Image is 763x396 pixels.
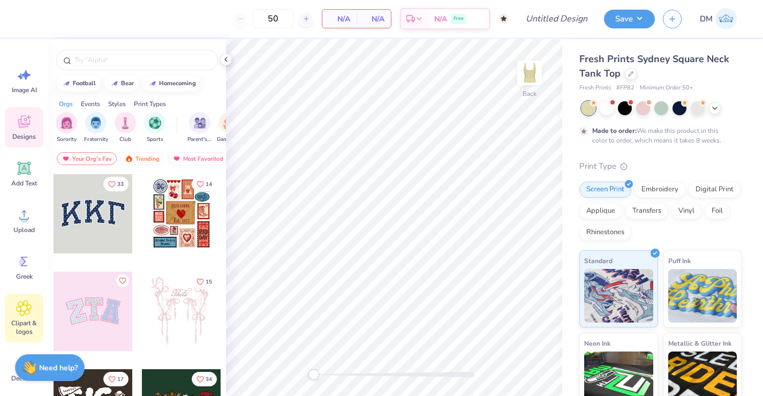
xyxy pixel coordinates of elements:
img: Club Image [119,117,131,129]
div: Styles [108,99,126,109]
div: filter for Fraternity [84,112,108,144]
img: trend_line.gif [148,80,157,87]
span: DM [700,13,713,25]
button: filter button [84,112,108,144]
div: Digital Print [689,182,741,198]
span: Clipart & logos [6,319,42,336]
div: Accessibility label [308,369,319,380]
div: filter for Parent's Weekend [187,112,212,144]
button: filter button [56,112,77,144]
button: homecoming [142,76,201,92]
div: Your Org's Fav [57,152,117,165]
button: Save [604,10,655,28]
div: Most Favorited [168,152,228,165]
button: Like [116,274,129,287]
button: filter button [217,112,241,144]
span: 14 [206,182,212,187]
span: Decorate [11,374,37,383]
div: Back [523,89,537,99]
div: filter for Sorority [56,112,77,144]
span: Sports [147,136,163,144]
div: filter for Sports [144,112,165,144]
div: Transfers [625,203,668,219]
div: Applique [579,203,622,219]
img: Fraternity Image [90,117,102,129]
span: Free [454,15,464,23]
img: Puff Ink [668,269,737,323]
button: bear [104,76,139,92]
img: Sports Image [149,117,161,129]
span: N/A [329,13,350,25]
span: Fraternity [84,136,108,144]
span: 17 [117,377,124,382]
button: football [56,76,101,92]
input: Untitled Design [517,8,596,29]
img: Game Day Image [223,117,236,129]
img: Sorority Image [61,117,73,129]
span: Puff Ink [668,255,691,266]
div: Print Types [134,99,166,109]
span: Greek [16,272,33,281]
span: Upload [13,226,35,234]
button: Like [103,372,129,386]
span: N/A [434,13,447,25]
span: N/A [363,13,384,25]
span: 34 [206,377,212,382]
span: Metallic & Glitter Ink [668,338,731,349]
img: trend_line.gif [110,80,119,87]
div: Vinyl [671,203,701,219]
div: Screen Print [579,182,631,198]
span: # FP82 [616,84,634,93]
input: Try "Alpha" [74,55,211,65]
span: Minimum Order: 50 + [640,84,693,93]
span: Sorority [57,136,77,144]
div: We make this product in this color to order, which means it takes 8 weeks. [592,126,724,145]
span: 15 [206,279,212,285]
span: Fresh Prints Sydney Square Neck Tank Top [579,53,729,80]
button: Like [192,372,217,386]
img: Back [519,62,540,84]
span: Standard [584,255,613,266]
button: Like [103,177,129,191]
button: filter button [144,112,165,144]
span: Club [119,136,131,144]
div: Rhinestones [579,225,631,241]
strong: Made to order: [592,126,637,135]
img: most_fav.gif [172,155,181,162]
div: Trending [120,152,164,165]
span: Fresh Prints [579,84,611,93]
div: filter for Game Day [217,112,241,144]
button: Like [192,274,217,289]
input: – – [252,9,294,28]
img: Diana Malta [715,8,737,29]
span: 33 [117,182,124,187]
span: Neon Ink [584,338,610,349]
img: trend_line.gif [62,80,71,87]
strong: Need help? [39,363,78,373]
span: Parent's Weekend [187,136,212,144]
div: football [73,80,96,86]
span: Game Day [217,136,241,144]
div: bear [121,80,134,86]
div: Foil [705,203,730,219]
span: Image AI [12,86,37,94]
img: Parent's Weekend Image [194,117,206,129]
span: Designs [12,132,36,141]
div: Orgs [59,99,73,109]
img: most_fav.gif [62,155,70,162]
div: Events [81,99,100,109]
div: Print Type [579,160,742,173]
button: filter button [115,112,136,144]
img: Standard [584,269,653,323]
button: filter button [187,112,212,144]
img: trending.gif [125,155,133,162]
div: homecoming [159,80,196,86]
div: Embroidery [634,182,685,198]
div: filter for Club [115,112,136,144]
button: Like [192,177,217,191]
a: DM [695,8,742,29]
span: Add Text [11,179,37,188]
